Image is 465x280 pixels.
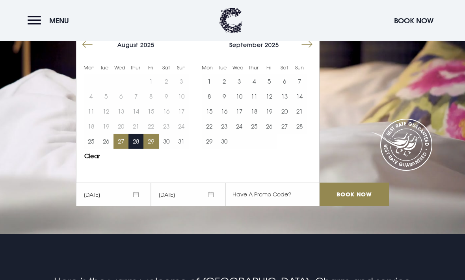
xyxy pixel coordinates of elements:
[247,119,262,134] td: Choose Thursday, September 25, 2025 as your start date.
[28,12,73,29] button: Menu
[217,119,232,134] td: Choose Tuesday, September 23, 2025 as your start date.
[159,134,174,149] td: Choose Saturday, August 30, 2025 as your start date.
[217,89,232,104] td: Choose Tuesday, September 9, 2025 as your start date.
[262,74,277,89] button: 5
[174,134,189,149] button: 31
[247,104,262,119] button: 18
[217,89,232,104] button: 9
[202,89,217,104] td: Choose Monday, September 8, 2025 as your start date.
[84,153,100,159] button: Clear
[292,74,307,89] button: 7
[390,12,437,29] button: Book Now
[292,104,307,119] button: 21
[219,8,243,34] img: Clandeboye Lodge
[128,134,143,149] button: 28
[174,134,189,149] td: Choose Sunday, August 31, 2025 as your start date.
[277,89,292,104] button: 13
[226,183,320,207] input: Have A Promo Code?
[292,119,307,134] button: 28
[277,74,292,89] button: 6
[76,183,151,207] span: [DATE]
[277,104,292,119] td: Choose Saturday, September 20, 2025 as your start date.
[84,134,99,149] td: Choose Monday, August 25, 2025 as your start date.
[113,134,128,149] td: Selected. Wednesday, August 27, 2025
[202,119,217,134] td: Choose Monday, September 22, 2025 as your start date.
[292,89,307,104] td: Choose Sunday, September 14, 2025 as your start date.
[143,134,158,149] td: Selected. Friday, August 29, 2025
[202,119,217,134] button: 22
[247,89,262,104] td: Choose Thursday, September 11, 2025 as your start date.
[202,74,217,89] td: Choose Monday, September 1, 2025 as your start date.
[232,119,247,134] td: Choose Wednesday, September 24, 2025 as your start date.
[292,89,307,104] button: 14
[262,119,277,134] td: Choose Friday, September 26, 2025 as your start date.
[84,134,99,149] button: 25
[277,89,292,104] td: Choose Saturday, September 13, 2025 as your start date.
[262,89,277,104] button: 12
[113,134,128,149] button: 27
[202,104,217,119] td: Choose Monday, September 15, 2025 as your start date.
[217,134,232,149] td: Choose Tuesday, September 30, 2025 as your start date.
[247,89,262,104] button: 11
[292,119,307,134] td: Choose Sunday, September 28, 2025 as your start date.
[232,74,247,89] button: 3
[292,104,307,119] td: Choose Sunday, September 21, 2025 as your start date.
[202,134,217,149] button: 29
[320,183,389,207] input: Book Now
[232,104,247,119] button: 17
[247,74,262,89] td: Choose Thursday, September 4, 2025 as your start date.
[202,89,217,104] button: 8
[80,37,95,52] button: Move backward to switch to the previous month.
[292,74,307,89] td: Choose Sunday, September 7, 2025 as your start date.
[232,89,247,104] button: 10
[262,104,277,119] button: 19
[277,74,292,89] td: Choose Saturday, September 6, 2025 as your start date.
[159,134,174,149] button: 30
[128,134,143,149] td: Choose Thursday, August 28, 2025 as your start date.
[299,37,314,52] button: Move forward to switch to the next month.
[202,134,217,149] td: Choose Monday, September 29, 2025 as your start date.
[247,119,262,134] button: 25
[117,42,138,49] span: August
[247,104,262,119] td: Choose Thursday, September 18, 2025 as your start date.
[232,74,247,89] td: Choose Wednesday, September 3, 2025 as your start date.
[49,16,69,25] span: Menu
[151,183,226,207] span: [DATE]
[217,74,232,89] button: 2
[232,119,247,134] button: 24
[99,134,113,149] td: Choose Tuesday, August 26, 2025 as your start date.
[99,134,113,149] button: 26
[232,89,247,104] td: Choose Wednesday, September 10, 2025 as your start date.
[265,42,279,49] span: 2025
[143,134,158,149] button: 29
[277,119,292,134] td: Choose Saturday, September 27, 2025 as your start date.
[217,74,232,89] td: Choose Tuesday, September 2, 2025 as your start date.
[247,74,262,89] button: 4
[262,89,277,104] td: Choose Friday, September 12, 2025 as your start date.
[217,104,232,119] td: Choose Tuesday, September 16, 2025 as your start date.
[217,104,232,119] button: 16
[277,119,292,134] button: 27
[262,104,277,119] td: Choose Friday, September 19, 2025 as your start date.
[262,74,277,89] td: Choose Friday, September 5, 2025 as your start date.
[229,42,263,49] span: September
[140,42,154,49] span: 2025
[232,104,247,119] td: Choose Wednesday, September 17, 2025 as your start date.
[262,119,277,134] button: 26
[217,119,232,134] button: 23
[217,134,232,149] button: 30
[202,104,217,119] button: 15
[202,74,217,89] button: 1
[277,104,292,119] button: 20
